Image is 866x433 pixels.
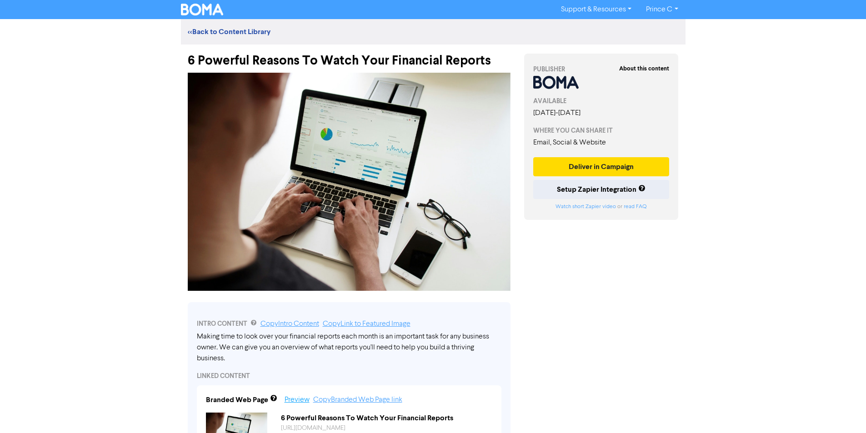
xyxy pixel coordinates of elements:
div: PUBLISHER [533,65,670,74]
div: [DATE] - [DATE] [533,108,670,119]
a: Copy Intro Content [260,320,319,328]
div: or [533,203,670,211]
a: [URL][DOMAIN_NAME] [281,425,345,431]
div: Email, Social & Website [533,137,670,148]
a: read FAQ [624,204,646,209]
iframe: Chat Widget [752,335,866,433]
button: Deliver in Campaign [533,157,670,176]
div: 6 Powerful Reasons To Watch Your Financial Reports [274,413,499,423]
a: Support & Resources [554,2,639,17]
a: Watch short Zapier video [556,204,616,209]
div: LINKED CONTENT [197,371,501,381]
div: Making time to look over your financial reports each month is an important task for any business ... [197,331,501,364]
div: INTRO CONTENT [197,319,501,329]
div: https://public2.bomamarketing.com/cp/7gyUESZGKkYcXl6iYwOsc7?sa=EOxpf6Fk [274,423,499,433]
img: BOMA Logo [181,4,224,15]
a: Prince C [639,2,685,17]
button: Setup Zapier Integration [533,180,670,199]
a: Copy Branded Web Page link [313,396,402,403]
div: 6 Powerful Reasons To Watch Your Financial Reports [188,45,511,68]
a: <<Back to Content Library [188,27,270,36]
div: AVAILABLE [533,96,670,106]
div: WHERE YOU CAN SHARE IT [533,126,670,135]
a: Copy Link to Featured Image [323,320,410,328]
strong: About this content [619,65,669,72]
a: Preview [285,396,310,403]
div: Branded Web Page [206,394,268,405]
